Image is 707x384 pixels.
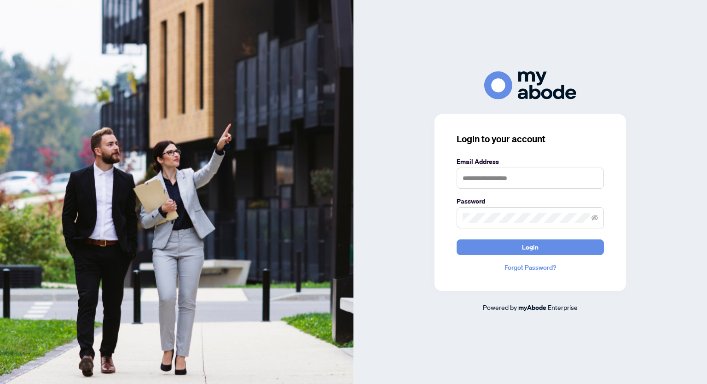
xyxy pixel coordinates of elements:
[483,303,517,311] span: Powered by
[484,71,576,99] img: ma-logo
[522,240,539,255] span: Login
[591,215,598,221] span: eye-invisible
[457,239,604,255] button: Login
[457,133,604,145] h3: Login to your account
[548,303,578,311] span: Enterprise
[457,262,604,273] a: Forgot Password?
[457,157,604,167] label: Email Address
[518,303,546,313] a: myAbode
[457,196,604,206] label: Password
